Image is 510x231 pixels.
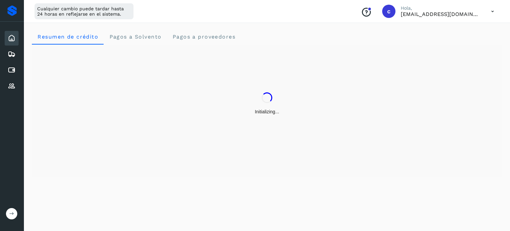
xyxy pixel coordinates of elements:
div: Embarques [5,47,19,61]
span: Pagos a proveedores [172,34,235,40]
div: Cualquier cambio puede tardar hasta 24 horas en reflejarse en el sistema. [35,3,133,19]
p: cxp1@53cargo.com [401,11,480,17]
span: Resumen de crédito [37,34,98,40]
div: Cuentas por pagar [5,63,19,77]
div: Proveedores [5,79,19,93]
div: Inicio [5,31,19,46]
p: Hola, [401,5,480,11]
span: Pagos a Solvento [109,34,161,40]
